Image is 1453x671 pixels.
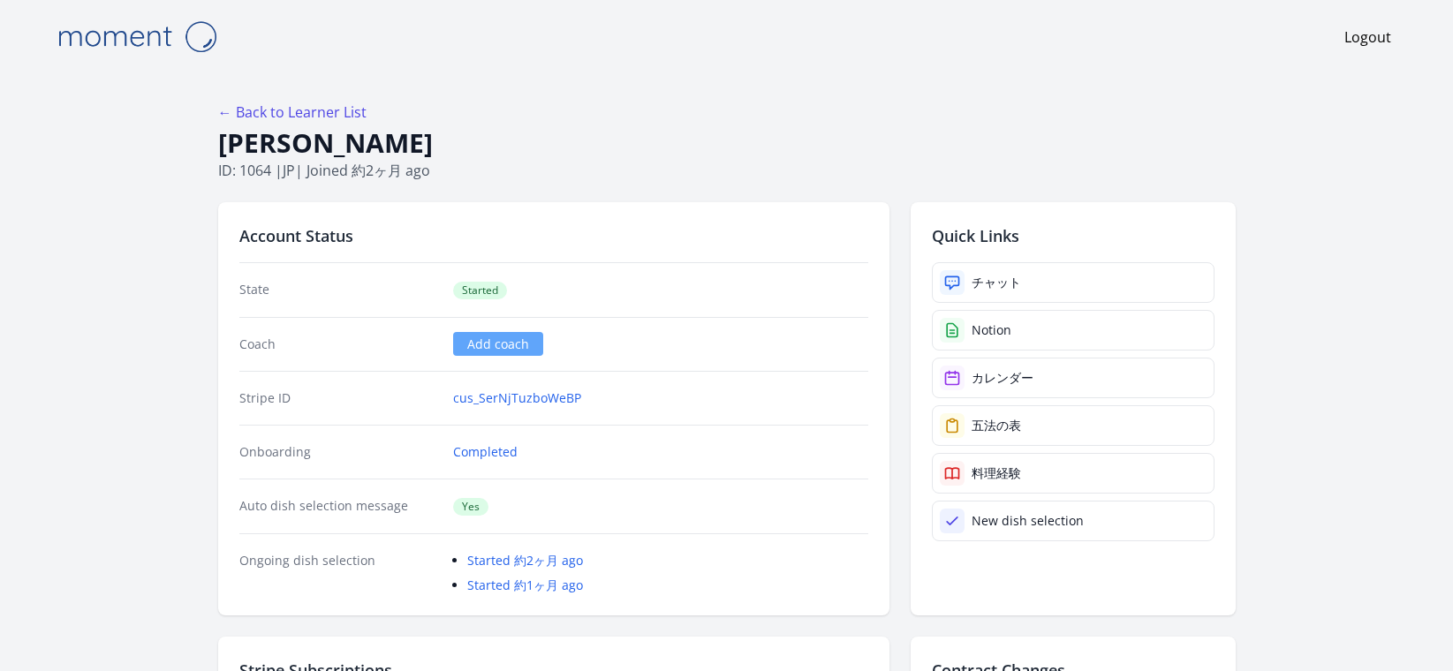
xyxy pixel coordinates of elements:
dt: State [239,281,440,299]
a: Started 約1ヶ月 ago [467,577,583,593]
a: 五法の表 [932,405,1215,446]
p: ID: 1064 | | Joined 約2ヶ月 ago [218,160,1236,181]
h1: [PERSON_NAME] [218,126,1236,160]
a: New dish selection [932,501,1215,541]
div: 五法の表 [972,417,1021,434]
dt: Stripe ID [239,389,440,407]
div: 料理経験 [972,464,1021,482]
dt: Onboarding [239,443,440,461]
a: Completed [453,443,518,461]
div: チャット [972,274,1021,291]
span: jp [283,161,295,180]
a: チャット [932,262,1215,303]
a: Notion [932,310,1215,351]
a: ← Back to Learner List [218,102,367,122]
div: New dish selection [972,512,1084,530]
a: cus_SerNjTuzboWeBP [453,389,581,407]
img: Moment [49,14,225,59]
a: Add coach [453,332,543,356]
dt: Auto dish selection message [239,497,440,516]
a: 料理経験 [932,453,1215,494]
span: Started [453,282,507,299]
span: Yes [453,498,488,516]
div: カレンダー [972,369,1033,387]
a: Logout [1344,26,1391,48]
div: Notion [972,321,1011,339]
a: カレンダー [932,358,1215,398]
h2: Quick Links [932,223,1215,248]
dt: Coach [239,335,440,353]
dt: Ongoing dish selection [239,552,440,594]
h2: Account Status [239,223,868,248]
a: Started 約2ヶ月 ago [467,552,583,569]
